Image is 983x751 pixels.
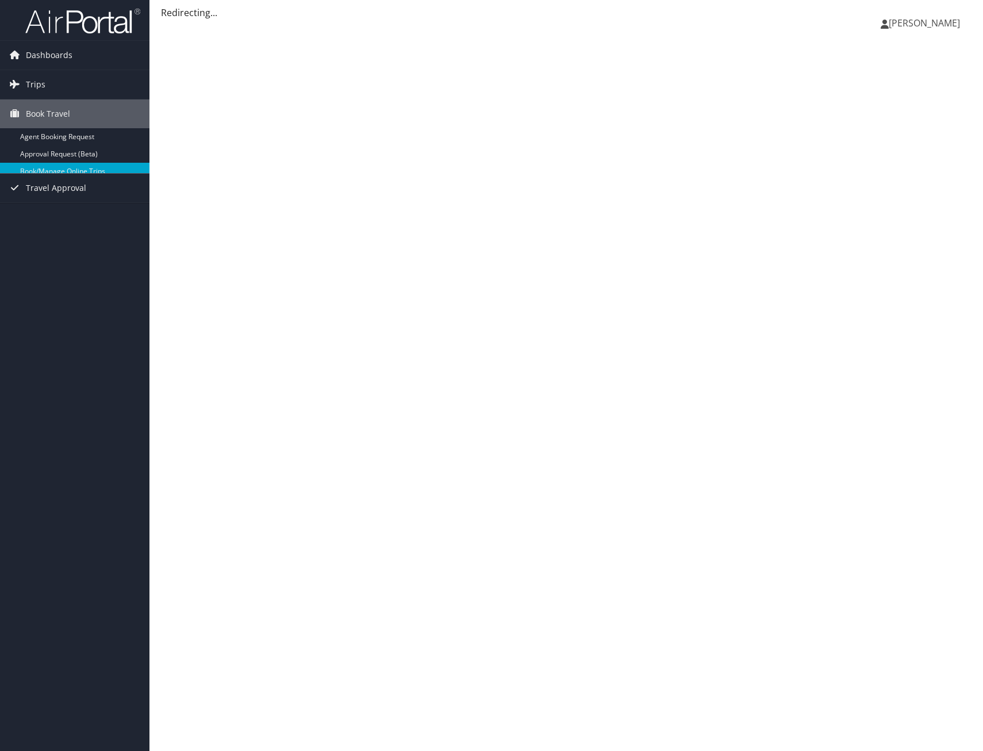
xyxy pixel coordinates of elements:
[26,174,86,202] span: Travel Approval
[26,99,70,128] span: Book Travel
[26,41,72,70] span: Dashboards
[881,6,972,40] a: [PERSON_NAME]
[26,70,45,99] span: Trips
[25,7,140,35] img: airportal-logo.png
[161,6,972,20] div: Redirecting...
[889,17,960,29] span: [PERSON_NAME]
